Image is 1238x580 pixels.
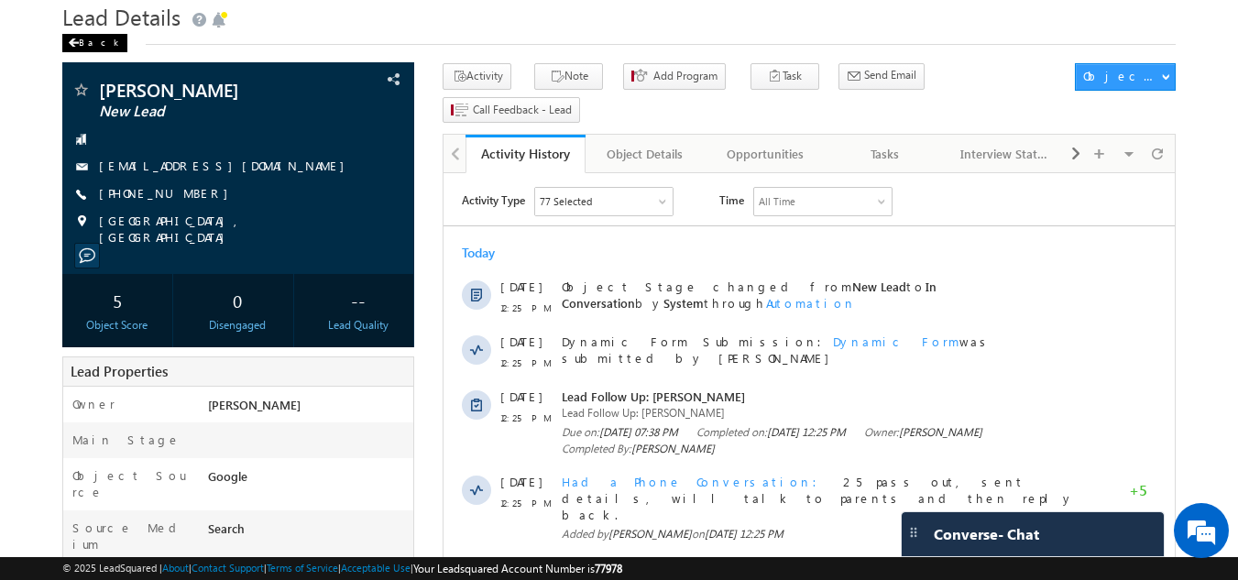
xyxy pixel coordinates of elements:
span: details [281,542,366,557]
span: Activity Type [18,14,82,41]
a: Contact Support [192,562,264,574]
span: Your Leadsquared Account Number is [413,562,622,575]
span: System([EMAIL_ADDRESS][DOMAIN_NAME]) [118,476,541,508]
a: Acceptable Use [341,562,411,574]
img: carter-drag [906,525,921,540]
div: All Time [315,20,352,37]
span: [DATE] 07:38 PM [156,252,235,266]
span: 07:37 PM [57,497,112,530]
label: Source Medium [72,520,191,553]
div: Object Actions [1083,68,1161,84]
div: [DATE] [18,442,78,458]
span: [DATE] [57,476,98,492]
span: Dynamic Form [389,160,516,176]
span: +5 [685,309,704,331]
span: Had a Phone Conversation [118,301,385,316]
span: [DATE] 12:25 PM [261,354,340,367]
span: 12:25 PM [57,322,112,338]
span: New Lead [409,105,463,121]
span: System [247,509,287,524]
a: [EMAIL_ADDRESS][DOMAIN_NAME] [99,158,354,173]
button: Send Email [838,63,925,90]
span: Time [276,14,301,41]
div: Back [62,34,127,52]
a: Object Details [586,135,706,173]
span: 12:25 PM [57,126,112,143]
span: Lead Details [62,2,181,31]
span: Object Owner changed from to by . [118,386,594,418]
button: Object Actions [1075,63,1176,91]
div: Object Details [600,143,689,165]
div: 0 [187,283,289,317]
span: Converse - Chat [934,526,1039,542]
span: Object Owner changed from to by through . [118,476,541,524]
div: Opportunities [720,143,809,165]
span: [PERSON_NAME]([EMAIL_ADDRESS][DOMAIN_NAME]) [237,402,531,418]
span: © 2025 LeadSquared | | | | | [62,560,622,577]
div: Lead Quality [307,317,409,334]
span: Object Stage changed from to by through [118,105,493,137]
label: Object Source [72,467,191,500]
span: Completed By: [118,268,271,284]
div: Activity History [479,145,572,162]
div: Google [203,467,414,493]
span: [DATE] [57,301,98,317]
a: Activity History [466,135,586,173]
label: Owner [72,396,115,412]
span: [PERSON_NAME] [99,81,316,99]
span: Add Program [653,68,718,84]
button: Call Feedback - Lead [443,97,580,124]
span: [PERSON_NAME] [455,252,539,266]
span: Zaara [560,402,591,418]
span: Lead Follow Up: [PERSON_NAME] [118,232,653,248]
div: Object Score [67,317,169,334]
span: In Conversation [118,105,493,137]
span: Zaara([EMAIL_ADDRESS][DOMAIN_NAME]) [118,492,370,524]
a: Back [62,33,137,49]
a: About [162,562,189,574]
span: [DATE] 12:25 PM [323,252,402,266]
span: Added by on [118,353,653,369]
span: Send Email [864,67,916,83]
a: Tasks [826,135,946,173]
div: . [118,542,653,558]
div: 5 [67,283,169,317]
div: 77 Selected [96,20,148,37]
span: 77978 [595,562,622,575]
span: [DATE] [57,215,98,232]
span: New Lead [99,103,316,121]
span: Owner: [421,251,539,268]
div: -- [307,283,409,317]
div: Search [203,520,414,545]
span: Call Feedback - Lead [473,102,572,118]
span: [DATE] [57,105,98,122]
span: [PHONE_NUMBER] [99,185,237,203]
span: 12:25 PM [57,236,112,253]
button: Note [534,63,603,90]
span: [PERSON_NAME] [188,268,271,282]
span: [GEOGRAPHIC_DATA], [GEOGRAPHIC_DATA] [99,213,383,246]
a: Interview Status [946,135,1066,173]
span: 12:25 PM [57,181,112,198]
span: 25 pass out, sent details, will talk to parents and then reply back. [118,301,630,349]
button: Task [750,63,819,90]
span: Lead Properties [71,362,168,380]
span: Object Capture: [118,542,267,557]
span: 10:45 AM [57,407,112,423]
div: Tasks [840,143,929,165]
span: Zaara([EMAIL_ADDRESS][DOMAIN_NAME]) [118,386,531,418]
a: Terms of Service [267,562,338,574]
span: [DATE] [57,386,98,402]
div: Disengaged [187,317,289,334]
span: [PERSON_NAME] [208,397,301,412]
span: Lead Follow Up: [PERSON_NAME] [118,215,653,232]
div: Sales Activity,Program,Email Bounced,Email Link Clicked,Email Marked Spam & 72 more.. [92,15,229,42]
div: Interview Status [960,143,1049,165]
span: Due on: [118,251,235,268]
span: [DATE] [57,160,98,177]
button: Add Program [623,63,726,90]
span: Dynamic Form Submission: was submitted by [PERSON_NAME] [118,160,653,193]
span: [DATE] [57,542,98,558]
span: System [220,122,260,137]
button: Activity [443,63,511,90]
